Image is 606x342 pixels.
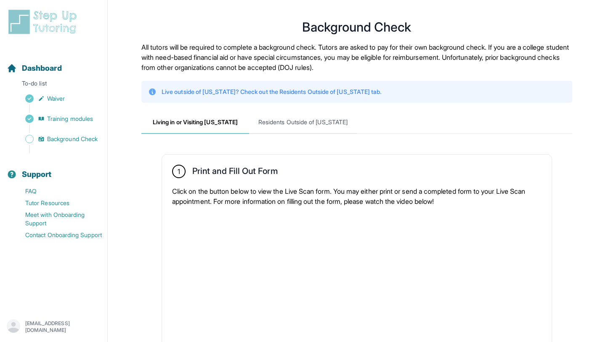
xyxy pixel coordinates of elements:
[7,113,107,125] a: Training modules
[22,62,62,74] span: Dashboard
[7,93,107,104] a: Waiver
[172,186,542,206] p: Click on the button below to view the Live Scan form. You may either print or send a completed fo...
[3,49,104,77] button: Dashboard
[162,88,381,96] p: Live outside of [US_STATE]? Check out the Residents Outside of [US_STATE] tab.
[47,94,65,103] span: Waiver
[141,111,249,134] span: Living in or Visiting [US_STATE]
[3,155,104,184] button: Support
[7,209,107,229] a: Meet with Onboarding Support
[22,168,52,180] span: Support
[7,133,107,145] a: Background Check
[7,62,62,74] a: Dashboard
[7,185,107,197] a: FAQ
[141,111,572,134] nav: Tabs
[7,229,107,241] a: Contact Onboarding Support
[47,115,93,123] span: Training modules
[47,135,98,143] span: Background Check
[7,8,82,35] img: logo
[7,197,107,209] a: Tutor Resources
[192,166,278,179] h2: Print and Fill Out Form
[3,79,104,91] p: To-do list
[141,22,572,32] h1: Background Check
[7,319,101,334] button: [EMAIL_ADDRESS][DOMAIN_NAME]
[249,111,357,134] span: Residents Outside of [US_STATE]
[141,42,572,72] p: All tutors will be required to complete a background check. Tutors are asked to pay for their own...
[25,320,101,334] p: [EMAIL_ADDRESS][DOMAIN_NAME]
[178,166,180,176] span: 1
